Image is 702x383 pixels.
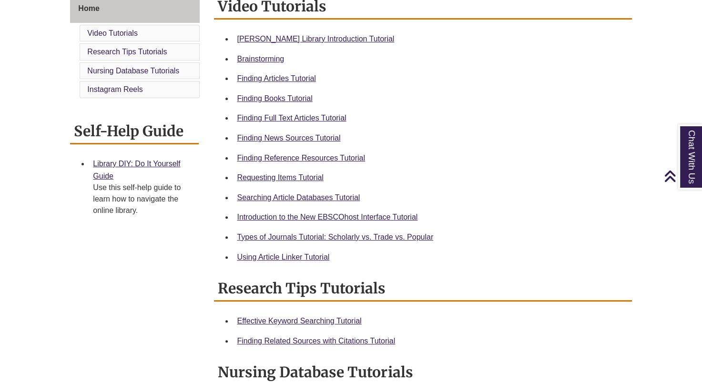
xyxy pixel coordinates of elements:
[237,114,346,122] a: Finding Full Text Articles Tutorial
[237,74,315,82] a: Finding Articles Tutorial
[237,317,361,325] a: Effective Keyword Searching Tutorial
[237,337,395,345] a: Finding Related Sources with Citations Tutorial
[87,29,138,37] a: Video Tutorials
[78,4,99,12] span: Home
[87,67,179,75] a: Nursing Database Tutorials
[237,193,360,202] a: Searching Article Databases Tutorial
[237,233,433,241] a: Types of Journals Tutorial: Scholarly vs. Trade vs. Popular
[214,276,631,302] h2: Research Tips Tutorials
[664,170,700,182] a: Back to Top
[237,253,329,261] a: Using Article Linker Tutorial
[237,213,417,221] a: Introduction to the New EBSCOhost Interface Tutorial
[237,134,340,142] a: Finding News Sources Tutorial
[87,85,143,93] a: Instagram Reels
[237,55,284,63] a: Brainstorming
[93,182,191,216] div: Use this self-help guide to learn how to navigate the online library.
[237,35,394,43] a: [PERSON_NAME] Library Introduction Tutorial
[87,48,167,56] a: Research Tips Tutorials
[237,154,365,162] a: Finding Reference Resources Tutorial
[237,94,312,102] a: Finding Books Tutorial
[237,173,323,181] a: Requesting Items Tutorial
[70,119,199,144] h2: Self-Help Guide
[93,160,180,180] a: Library DIY: Do It Yourself Guide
